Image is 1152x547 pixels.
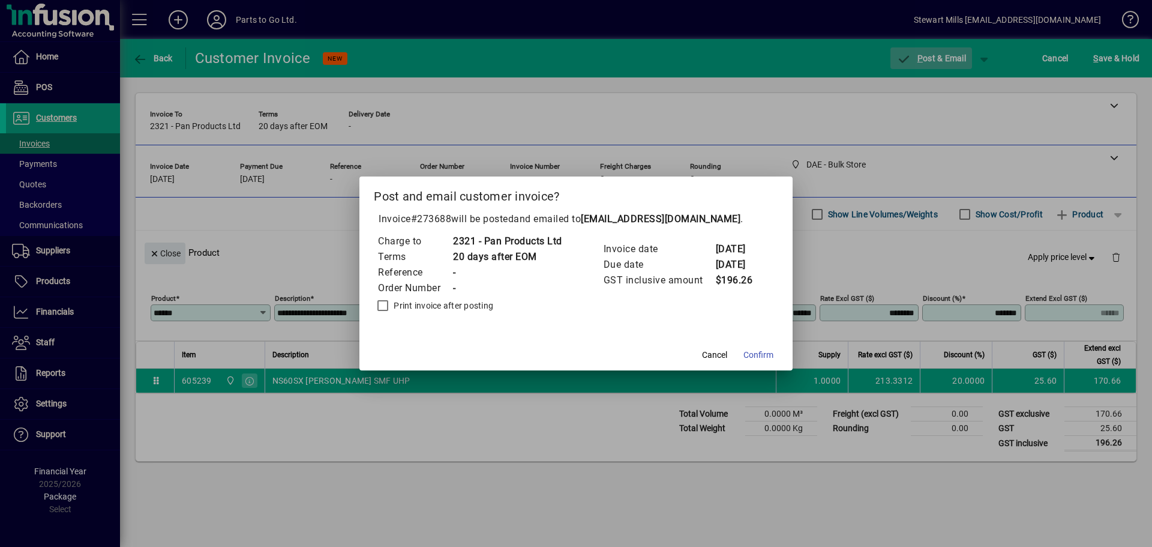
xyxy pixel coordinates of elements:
span: #273688 [411,213,452,225]
label: Print invoice after posting [391,300,493,312]
td: Reference [377,265,452,280]
td: Order Number [377,280,452,296]
td: 20 days after EOM [452,249,562,265]
p: Invoice will be posted . [374,212,778,226]
td: - [452,265,562,280]
td: Invoice date [603,241,715,257]
td: Charge to [377,234,452,249]
td: [DATE] [715,257,763,273]
td: Terms [377,249,452,265]
td: [DATE] [715,241,763,257]
td: GST inclusive amount [603,273,715,288]
b: [EMAIL_ADDRESS][DOMAIN_NAME] [581,213,740,225]
td: Due date [603,257,715,273]
td: $196.26 [715,273,763,288]
span: and emailed to [514,213,740,225]
span: Cancel [702,349,727,361]
button: Cancel [695,344,734,366]
td: - [452,280,562,296]
h2: Post and email customer invoice? [359,177,793,211]
span: Confirm [743,349,773,361]
button: Confirm [739,344,778,366]
td: 2321 - Pan Products Ltd [452,234,562,249]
